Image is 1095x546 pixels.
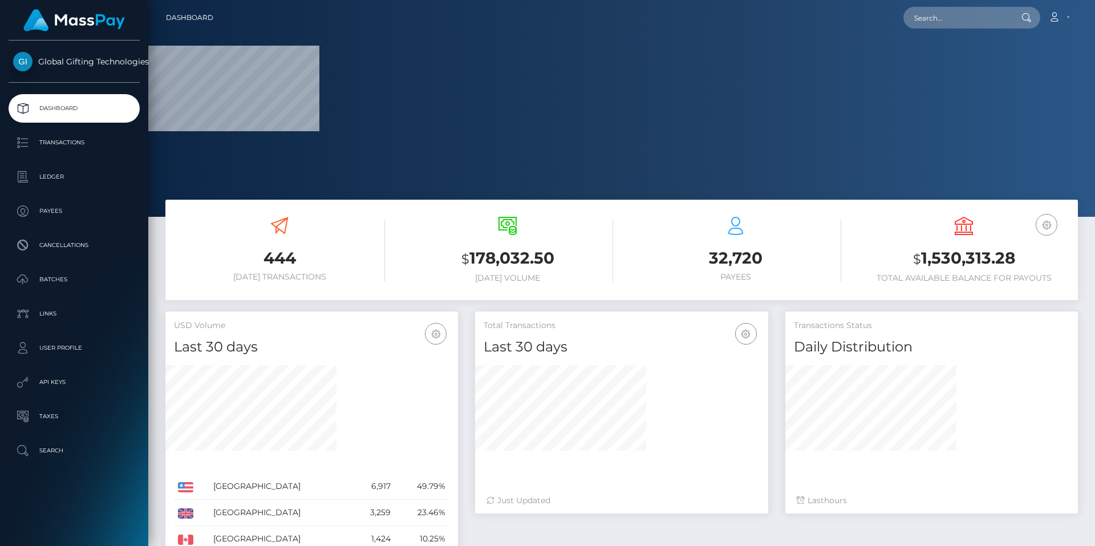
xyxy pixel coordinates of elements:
h4: Daily Distribution [794,337,1069,357]
span: Global Gifting Technologies Inc [9,56,140,67]
h6: [DATE] Transactions [174,272,385,282]
small: $ [461,251,469,267]
div: Just Updated [486,495,756,507]
h5: Total Transactions [484,320,759,331]
div: Last hours [797,495,1066,507]
a: Batches [9,265,140,294]
p: Taxes [13,408,135,425]
h5: Transactions Status [794,320,1069,331]
a: Search [9,436,140,465]
p: Dashboard [13,100,135,117]
p: Cancellations [13,237,135,254]
p: Batches [13,271,135,288]
input: Search... [903,7,1011,29]
a: Cancellations [9,231,140,260]
a: Payees [9,197,140,225]
td: [GEOGRAPHIC_DATA] [209,474,352,500]
p: User Profile [13,339,135,357]
td: 3,259 [352,500,395,526]
td: 6,917 [352,474,395,500]
h6: Total Available Balance for Payouts [858,273,1069,283]
td: 23.46% [395,500,449,526]
p: API Keys [13,374,135,391]
img: US.png [178,482,193,492]
h6: [DATE] Volume [402,273,613,283]
a: Transactions [9,128,140,157]
a: Dashboard [166,6,213,30]
a: User Profile [9,334,140,362]
h3: 444 [174,247,385,269]
h6: Payees [630,272,841,282]
a: Taxes [9,402,140,431]
p: Payees [13,203,135,220]
a: Dashboard [9,94,140,123]
td: [GEOGRAPHIC_DATA] [209,500,352,526]
a: Links [9,300,140,328]
h4: Last 30 days [174,337,449,357]
img: MassPay Logo [23,9,125,31]
img: Global Gifting Technologies Inc [13,52,33,71]
td: 49.79% [395,474,449,500]
h5: USD Volume [174,320,449,331]
p: Ledger [13,168,135,185]
p: Transactions [13,134,135,151]
a: Ledger [9,163,140,191]
p: Search [13,442,135,459]
small: $ [913,251,921,267]
img: GB.png [178,508,193,519]
h3: 178,032.50 [402,247,613,270]
p: Links [13,305,135,322]
img: CA.png [178,535,193,545]
a: API Keys [9,368,140,397]
h3: 32,720 [630,247,841,269]
h4: Last 30 days [484,337,759,357]
h3: 1,530,313.28 [858,247,1069,270]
